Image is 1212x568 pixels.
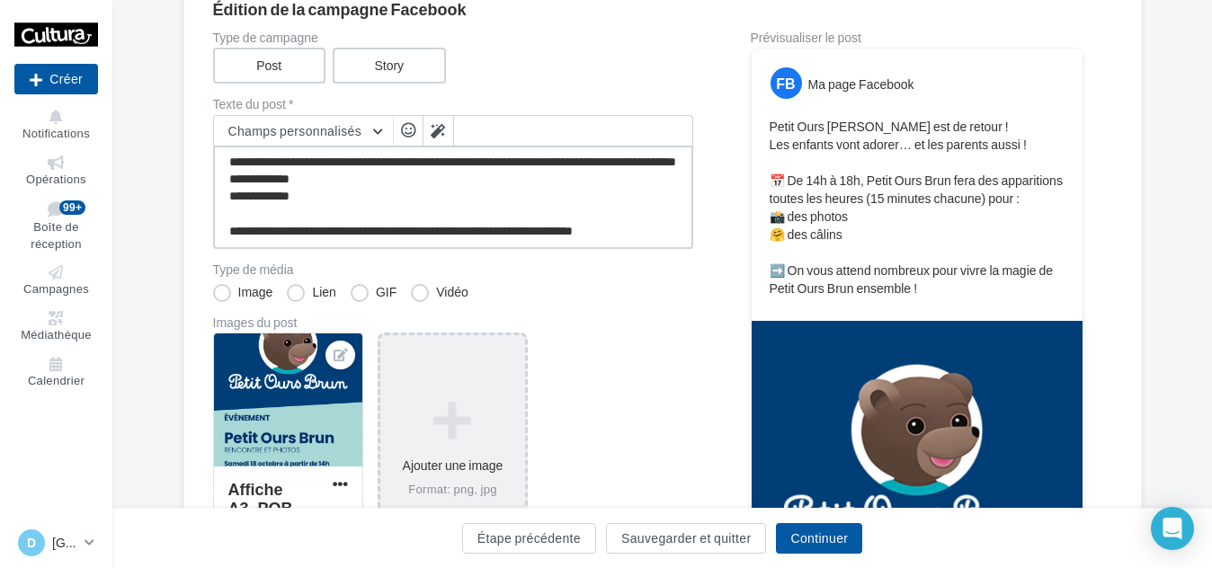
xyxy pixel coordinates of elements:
[213,31,693,44] label: Type de campagne
[411,284,468,302] label: Vidéo
[28,373,85,387] span: Calendrier
[14,307,98,346] a: Médiathèque
[27,534,36,552] span: D
[31,220,81,252] span: Boîte de réception
[14,353,98,392] a: Calendrier
[1151,507,1194,550] div: Open Intercom Messenger
[213,98,693,111] label: Texte du post *
[333,48,446,84] label: Story
[808,75,914,93] div: Ma page Facebook
[21,327,92,342] span: Médiathèque
[228,123,362,138] span: Champs personnalisés
[606,523,766,554] button: Sauvegarder et quitter
[14,197,98,254] a: Boîte de réception99+
[214,116,393,146] button: Champs personnalisés
[14,64,98,94] div: Nouvelle campagne
[59,200,85,215] div: 99+
[23,282,89,297] span: Campagnes
[771,67,802,99] div: FB
[213,316,693,329] div: Images du post
[14,262,98,300] a: Campagnes
[462,523,596,554] button: Étape précédente
[14,526,98,560] a: D [GEOGRAPHIC_DATA]
[14,106,98,145] button: Notifications
[770,118,1065,297] p: Petit Ours [PERSON_NAME] est de retour ! Les enfants vont adorer… et les parents aussi ! 📅 De 14h...
[22,126,90,140] span: Notifications
[751,31,1083,44] div: Prévisualiser le post
[213,263,693,276] label: Type de média
[14,152,98,191] a: Opérations
[287,284,335,302] label: Lien
[52,534,77,552] p: [GEOGRAPHIC_DATA]
[228,479,293,518] div: Affiche A3_POB
[213,284,273,302] label: Image
[351,284,397,302] label: GIF
[14,64,98,94] button: Créer
[776,523,862,554] button: Continuer
[213,48,326,84] label: Post
[213,1,1112,17] div: Édition de la campagne Facebook
[26,172,86,186] span: Opérations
